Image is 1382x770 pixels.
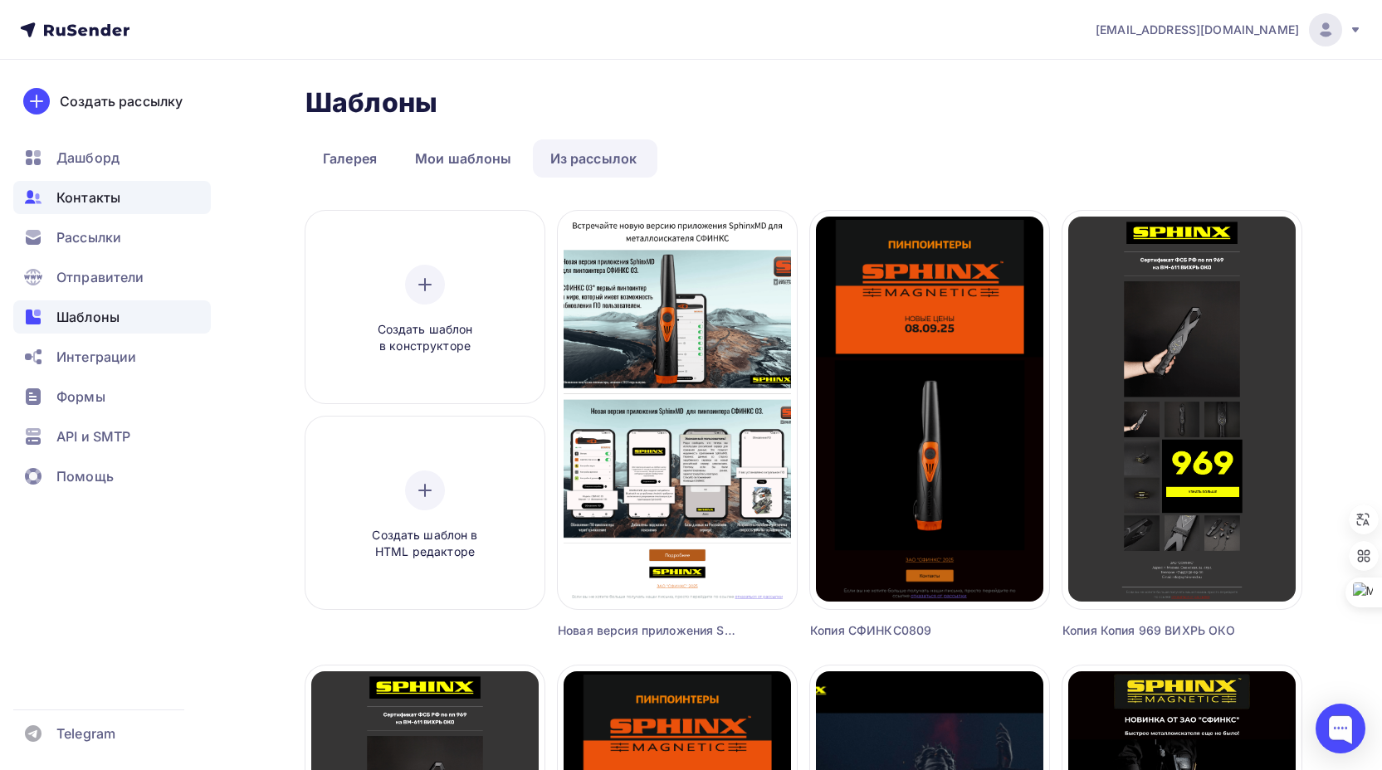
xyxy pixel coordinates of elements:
[398,139,530,178] a: Мои шаблоны
[1096,13,1362,46] a: [EMAIL_ADDRESS][DOMAIN_NAME]
[13,141,211,174] a: Дашборд
[810,622,989,639] div: Копия СФИНКС0809
[56,347,136,367] span: Интеграции
[1096,22,1299,38] span: [EMAIL_ADDRESS][DOMAIN_NAME]
[56,307,120,327] span: Шаблоны
[346,321,504,355] span: Создать шаблон в конструкторе
[13,261,211,294] a: Отправители
[13,300,211,334] a: Шаблоны
[346,527,504,561] span: Создать шаблон в HTML редакторе
[56,267,144,287] span: Отправители
[305,139,394,178] a: Галерея
[13,221,211,254] a: Рассылки
[305,86,437,119] h2: Шаблоны
[13,181,211,214] a: Контакты
[56,426,130,446] span: API и SMTP
[60,91,183,111] div: Создать рассылку
[56,188,120,207] span: Контакты
[558,622,737,639] div: Новая версия приложения SphinxMD
[56,724,115,743] span: Telegram
[56,466,114,486] span: Помощь
[56,387,105,407] span: Формы
[1062,622,1242,639] div: Копия Копия 969 ВИХРЬ ОКО
[56,227,121,247] span: Рассылки
[56,148,120,168] span: Дашборд
[533,139,655,178] a: Из рассылок
[13,380,211,413] a: Формы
